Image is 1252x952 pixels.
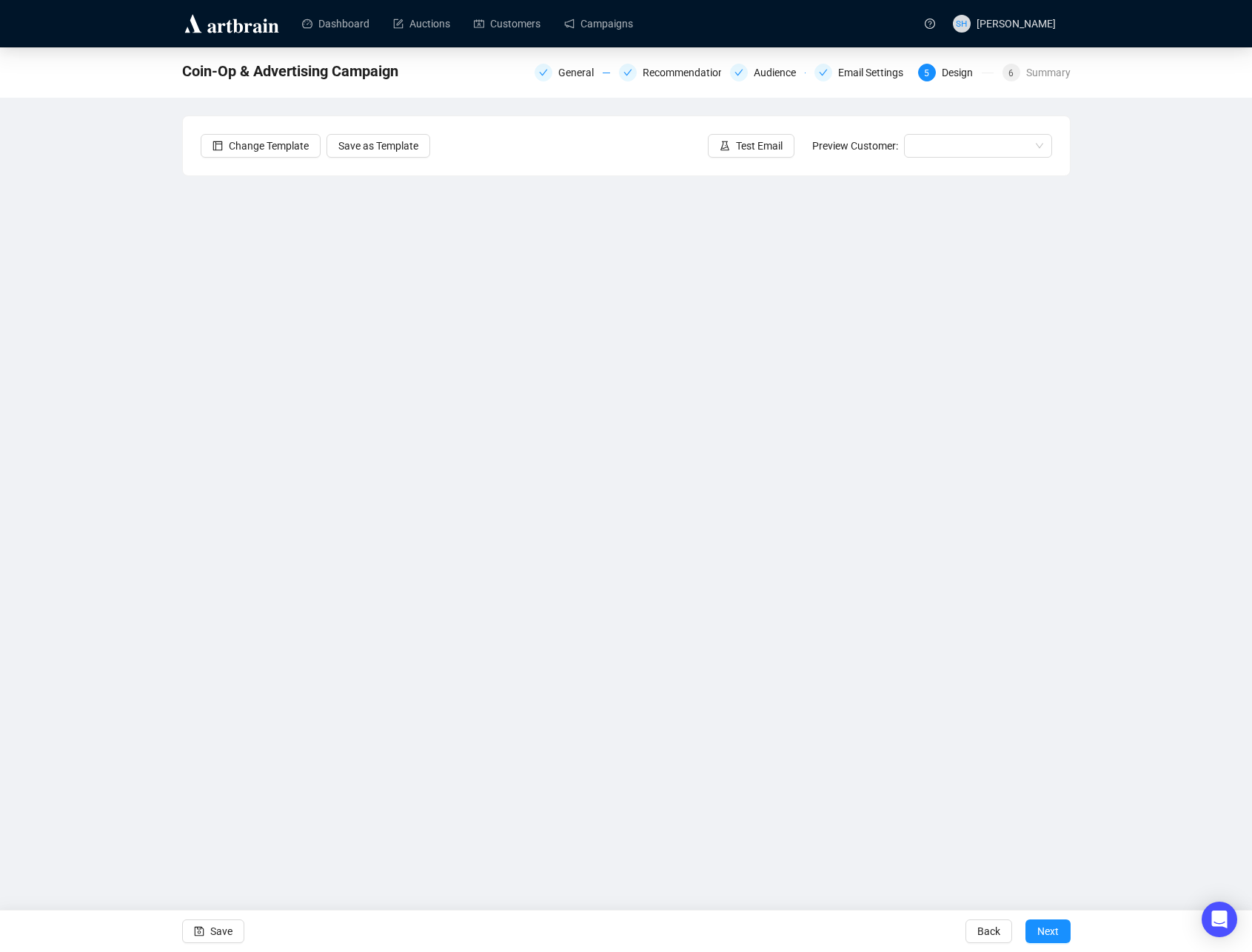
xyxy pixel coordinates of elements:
div: Design [942,64,982,81]
a: Auctions [393,4,450,43]
span: Back [977,911,1000,952]
button: Back [965,919,1012,943]
span: check [734,68,743,77]
span: question-circle [925,19,935,29]
img: logo [182,12,281,36]
span: SH [956,16,967,30]
span: check [539,68,548,77]
span: save [194,926,204,936]
span: Save [210,911,232,952]
button: Next [1025,919,1071,943]
a: Customers [474,4,540,43]
a: Campaigns [564,4,633,43]
span: Save as Template [338,138,418,154]
span: Coin-Op & Advertising Campaign [182,59,398,83]
span: check [819,68,828,77]
span: Preview Customer: [812,140,898,152]
button: Save [182,919,244,943]
span: [PERSON_NAME] [977,18,1056,30]
span: Change Template [229,138,309,154]
div: General [558,64,603,81]
div: Audience [754,64,805,81]
span: Test Email [736,138,783,154]
a: Dashboard [302,4,369,43]
span: 5 [924,68,929,78]
span: check [623,68,632,77]
div: Email Settings [814,64,909,81]
div: 5Design [918,64,994,81]
div: Recommendations [643,64,738,81]
span: 6 [1008,68,1014,78]
div: General [535,64,610,81]
div: Open Intercom Messenger [1202,902,1237,937]
div: 6Summary [1002,64,1071,81]
button: Save as Template [327,134,430,158]
button: Test Email [708,134,794,158]
button: Change Template [201,134,321,158]
div: Audience [730,64,806,81]
div: Summary [1026,64,1071,81]
span: Next [1037,911,1059,952]
span: layout [212,141,223,151]
div: Recommendations [619,64,721,81]
div: Email Settings [838,64,912,81]
span: experiment [720,141,730,151]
